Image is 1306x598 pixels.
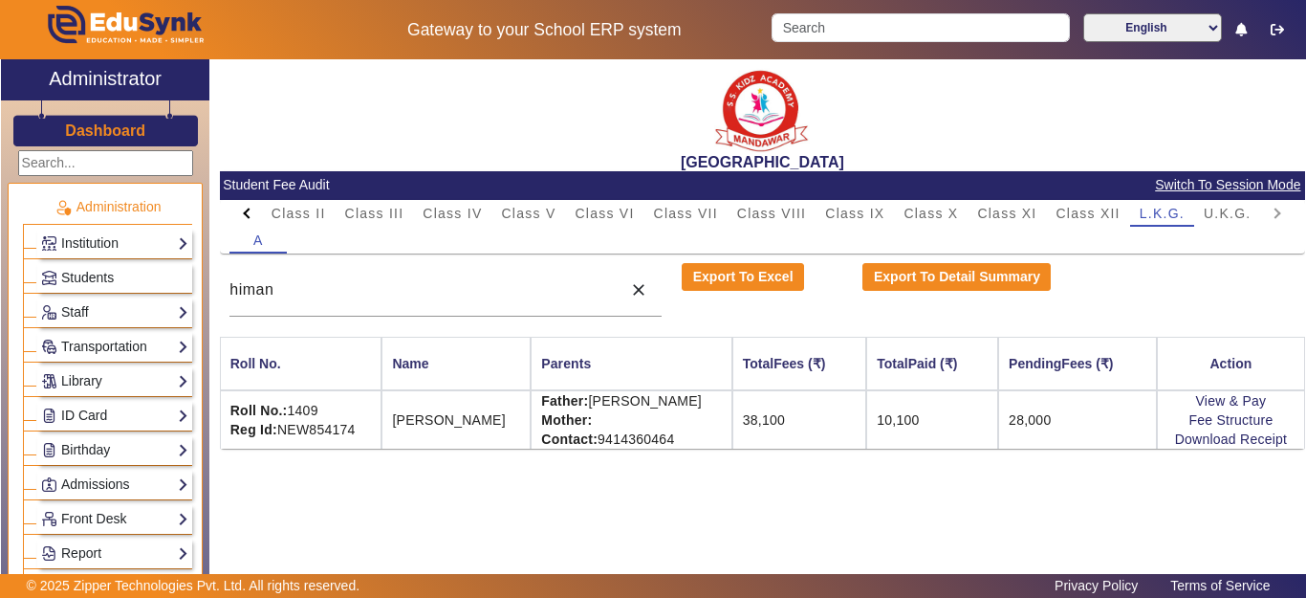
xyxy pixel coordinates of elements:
div: PendingFees (₹) [1009,353,1146,374]
h2: Administrator [49,67,162,90]
div: TotalPaid (₹) [877,353,988,374]
button: Export To Excel [682,263,804,292]
input: Search student by Name, Father name or Mother name [229,278,612,301]
strong: Reg Id: [230,422,277,437]
p: Administration [23,197,192,217]
a: View & Pay [1196,393,1267,409]
a: Students [41,267,188,289]
a: Administrator [1,59,209,100]
td: 10,100 [866,390,998,449]
span: Class VIII [737,207,806,220]
span: Class IV [423,207,482,220]
div: Name [392,353,520,374]
h3: Dashboard [65,122,145,140]
strong: Roll No.: [230,403,288,418]
div: Name [392,353,428,374]
span: U.K.G. [1204,207,1252,220]
span: Class VI [575,207,634,220]
a: Dashboard [64,121,146,141]
button: Export To Detail Summary [862,263,1051,292]
td: 28,000 [998,390,1157,449]
td: 38,100 [732,390,866,449]
span: L.K.G. [1140,207,1185,220]
span: Students [61,270,114,285]
a: Download Receipt [1175,432,1288,447]
mat-card-header: Student Fee Audit [220,171,1305,200]
div: TotalPaid (₹) [877,353,957,374]
div: Roll No. [230,353,372,374]
span: Class II [272,207,326,220]
h5: Gateway to your School ERP system [337,20,752,40]
th: Parents [531,337,731,390]
th: Action [1157,337,1305,390]
span: Class XII [1056,207,1121,220]
span: Class XI [977,207,1036,220]
img: b9104f0a-387a-4379-b368-ffa933cda262 [714,64,810,153]
input: Search [772,13,1069,42]
img: Administration.png [54,199,72,216]
input: Search... [18,150,193,176]
div: TotalFees (₹) [743,353,856,374]
a: Terms of Service [1161,573,1279,598]
span: Class V [501,207,555,220]
strong: Father: [541,393,588,409]
strong: Contact: [541,432,598,447]
div: Roll No. [230,353,281,374]
a: Privacy Policy [1045,573,1147,598]
div: TotalFees (₹) [743,353,826,374]
div: PendingFees (₹) [1009,353,1113,374]
img: Students.png [42,271,56,285]
h2: [GEOGRAPHIC_DATA] [220,153,1305,171]
a: Fee Structure [1188,412,1273,428]
span: Class VII [654,207,718,220]
span: Class X [903,207,958,220]
p: © 2025 Zipper Technologies Pvt. Ltd. All rights reserved. [27,576,360,596]
span: Switch To Session Mode [1154,174,1301,196]
span: Class IX [825,207,884,220]
strong: Mother: [541,412,592,428]
td: [PERSON_NAME] [381,390,531,449]
span: A [253,233,264,247]
span: Class III [345,207,404,220]
mat-icon: close [629,280,648,299]
td: 1409 NEW854174 [220,390,382,449]
td: [PERSON_NAME] 9414360464 [531,390,731,449]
